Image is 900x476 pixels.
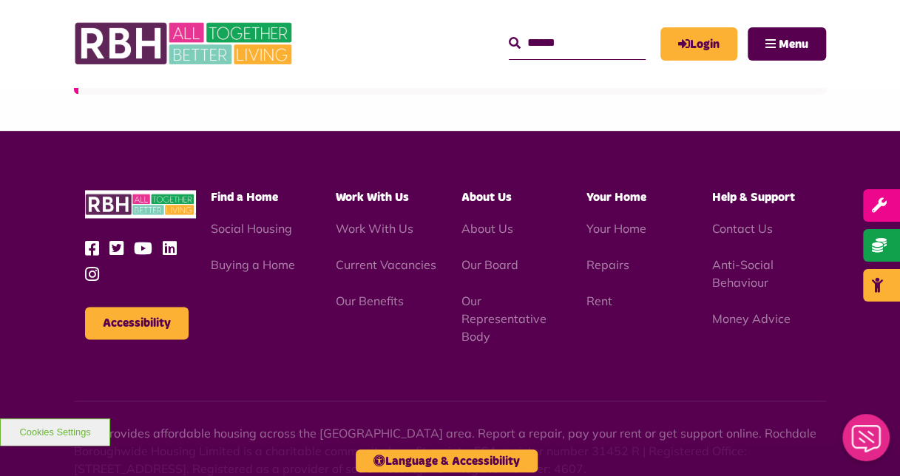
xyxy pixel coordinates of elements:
[660,27,737,61] a: MyRBH
[461,221,513,236] a: About Us
[74,15,296,72] img: RBH
[712,191,795,203] span: Help & Support
[586,293,612,308] a: Rent
[85,307,189,339] button: Accessibility
[712,257,774,290] a: Anti-Social Behaviour
[461,191,512,203] span: About Us
[211,221,292,236] a: Social Housing - open in a new tab
[336,293,404,308] a: Our Benefits
[748,27,826,61] button: Navigation
[336,221,413,236] a: Work With Us
[712,221,773,236] a: Contact Us
[586,257,629,272] a: Repairs
[509,27,646,59] input: Search
[85,190,196,219] img: RBH
[336,191,409,203] span: Work With Us
[356,449,538,472] button: Language & Accessibility
[712,311,791,326] a: Money Advice
[211,257,295,272] a: Buying a Home
[833,409,900,476] iframe: Netcall Web Assistant for live chat
[336,257,436,272] a: Current Vacancies
[586,191,646,203] span: Your Home
[461,257,518,272] a: Our Board
[461,293,547,344] a: Our Representative Body
[779,38,808,50] span: Menu
[211,191,278,203] span: Find a Home
[586,221,646,236] a: Your Home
